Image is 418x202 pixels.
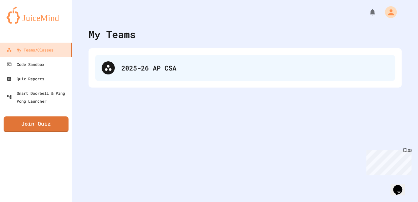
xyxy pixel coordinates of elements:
iframe: chat widget [390,176,411,195]
div: 2025-26 AP CSA [95,55,395,81]
div: 2025-26 AP CSA [121,63,388,73]
div: Code Sandbox [7,60,44,68]
div: My Teams/Classes [7,46,53,54]
div: Quiz Reports [7,75,44,83]
img: logo-orange.svg [7,7,66,24]
div: My Notifications [356,7,378,18]
div: My Account [378,5,398,20]
iframe: chat widget [364,147,411,175]
div: Chat with us now!Close [3,3,45,42]
div: Smart Doorbell & Ping Pong Launcher [7,89,70,105]
div: My Teams [89,27,136,42]
a: Join Quiz [4,116,69,132]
